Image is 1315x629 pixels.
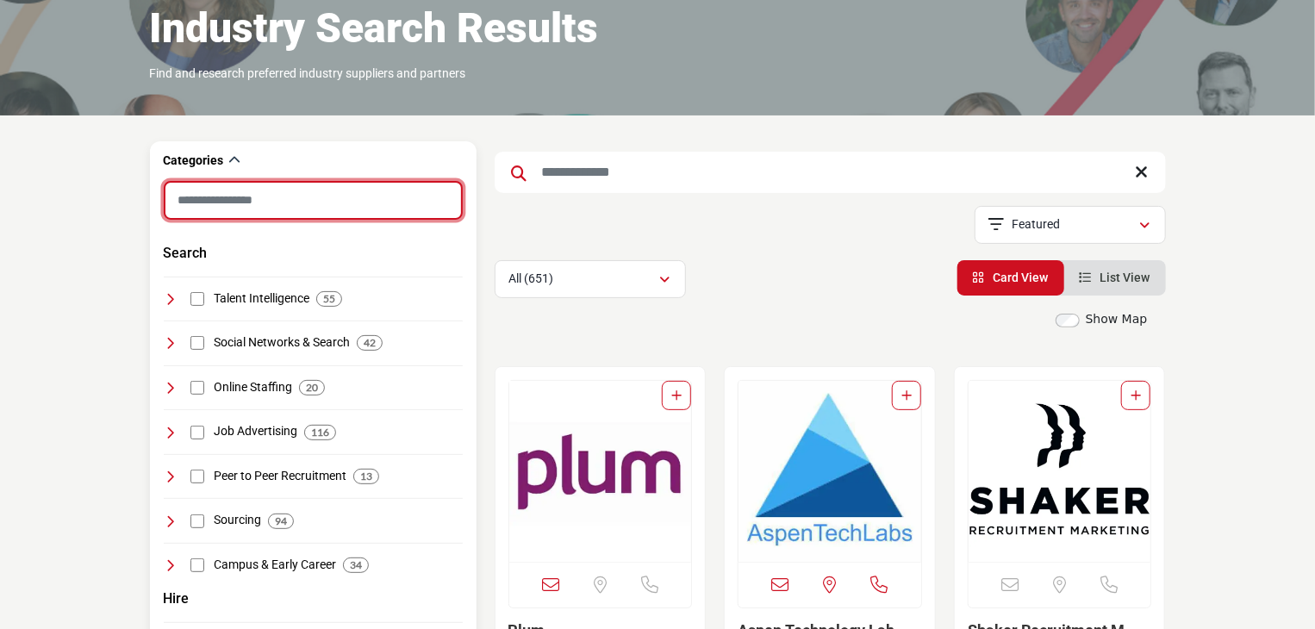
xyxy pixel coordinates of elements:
li: Card View [957,260,1064,296]
b: 34 [350,559,362,571]
a: Open Listing in new tab [969,381,1151,562]
h4: Online Staffing: Digital platforms specializing in the staffing of temporary, contract, and conti... [214,379,292,396]
b: 116 [311,427,329,439]
div: 42 Results For Social Networks & Search [357,335,383,351]
li: List View [1064,260,1166,296]
img: Aspen Technology Labs, Inc. [739,381,921,562]
h4: Talent Intelligence: Intelligence and data-driven insights for making informed decisions in talen... [214,290,309,308]
a: Add To List [1131,389,1141,402]
input: Select Talent Intelligence checkbox [190,292,204,306]
button: Featured [975,206,1166,244]
h1: Industry Search Results [150,2,599,55]
button: All (651) [495,260,686,298]
a: Open Listing in new tab [739,381,921,562]
p: Find and research preferred industry suppliers and partners [150,65,466,83]
input: Search Category [164,181,463,220]
input: Select Online Staffing checkbox [190,381,204,395]
input: Select Social Networks & Search checkbox [190,336,204,350]
span: Card View [994,271,1049,284]
a: Add To List [901,389,912,402]
div: 34 Results For Campus & Early Career [343,557,369,573]
label: Show Map [1086,310,1148,328]
button: Hire [164,589,190,609]
b: 94 [275,515,287,527]
img: Plum [509,381,692,562]
div: 55 Results For Talent Intelligence [316,291,342,307]
h2: Categories [164,153,224,170]
input: Search Keyword [495,152,1166,193]
b: 20 [306,382,318,394]
b: 13 [360,470,372,483]
a: Add To List [671,389,682,402]
div: 20 Results For Online Staffing [299,380,325,395]
button: Search [164,243,208,264]
div: 116 Results For Job Advertising [304,425,336,440]
input: Select Peer to Peer Recruitment checkbox [190,470,204,483]
b: 42 [364,337,376,349]
h4: Sourcing: Strategies and tools for identifying and engaging potential candidates for specific job... [214,512,261,529]
h4: Social Networks & Search: Platforms that combine social networking and search capabilities for re... [214,334,350,352]
p: Featured [1012,216,1060,234]
p: All (651) [509,271,554,288]
input: Select Sourcing checkbox [190,514,204,528]
h4: Job Advertising: Platforms and strategies for advertising job openings to attract a wide range of... [214,423,297,440]
b: 55 [323,293,335,305]
h4: Peer to Peer Recruitment: Recruitment methods leveraging existing employees' networks and relatio... [214,468,346,485]
a: View List [1080,271,1150,284]
input: Select Job Advertising checkbox [190,426,204,439]
div: 94 Results For Sourcing [268,514,294,529]
a: View Card [973,271,1049,284]
input: Select Campus & Early Career checkbox [190,558,204,572]
a: Open Listing in new tab [509,381,692,562]
img: Shaker Recruitment Marketing [969,381,1151,562]
span: List View [1100,271,1150,284]
div: 13 Results For Peer to Peer Recruitment [353,469,379,484]
h4: Campus & Early Career: Programs and platforms focusing on recruitment and career development for ... [214,557,336,574]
